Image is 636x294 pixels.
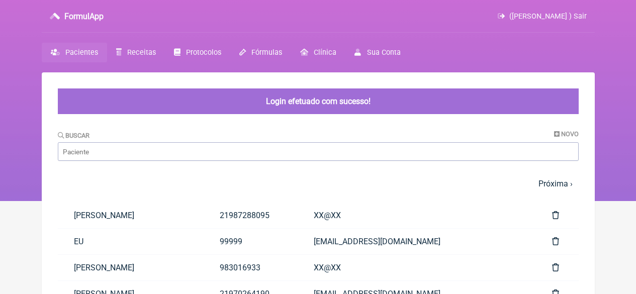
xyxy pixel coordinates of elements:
div: Login efetuado com sucesso! [58,88,579,114]
a: Fórmulas [230,43,291,62]
span: Pacientes [65,48,98,57]
a: XX@XX [298,203,536,228]
a: Novo [554,130,579,138]
a: 983016933 [204,255,298,280]
a: Receitas [107,43,165,62]
span: Novo [561,130,579,138]
nav: pager [58,173,579,194]
a: XX@XX [298,255,536,280]
a: ([PERSON_NAME] ) Sair [498,12,586,21]
a: [PERSON_NAME] [58,203,204,228]
a: Pacientes [42,43,107,62]
a: Próxima › [538,179,573,188]
span: ([PERSON_NAME] ) Sair [509,12,587,21]
span: Receitas [127,48,156,57]
a: 21987288095 [204,203,298,228]
a: EU [58,229,204,254]
a: Protocolos [165,43,230,62]
span: Fórmulas [251,48,282,57]
h3: FormulApp [64,12,104,21]
label: Buscar [58,132,90,139]
input: Paciente [58,142,579,161]
a: Sua Conta [345,43,409,62]
a: [PERSON_NAME] [58,255,204,280]
span: Clínica [314,48,336,57]
a: [EMAIL_ADDRESS][DOMAIN_NAME] [298,229,536,254]
a: 99999 [204,229,298,254]
span: Sua Conta [367,48,401,57]
a: Clínica [291,43,345,62]
span: Protocolos [186,48,221,57]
